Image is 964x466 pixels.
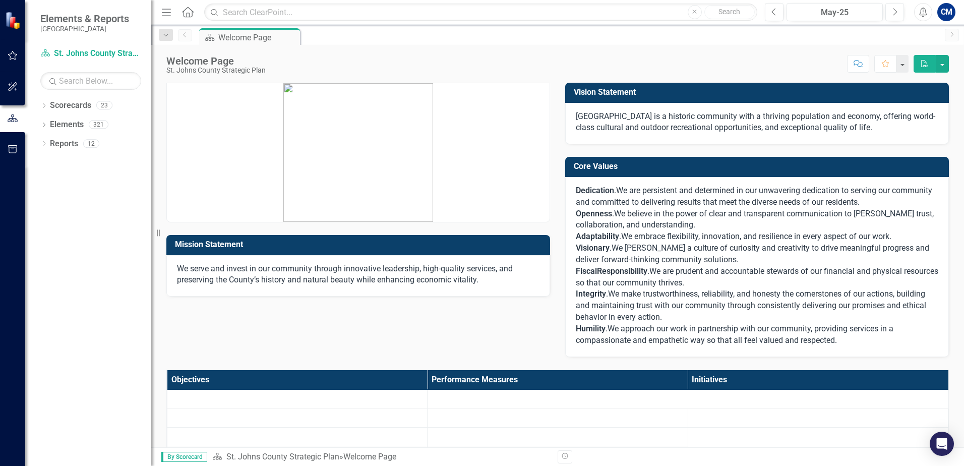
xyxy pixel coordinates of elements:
span: Open [576,209,595,218]
span: . [576,186,616,195]
button: Search [704,5,755,19]
span: ness [595,209,612,218]
img: mceclip0.png [283,83,433,222]
div: May-25 [790,7,879,19]
h3: Vision Statement [574,88,944,97]
div: 23 [96,101,112,110]
button: CM [937,3,955,21]
a: Reports [50,138,78,150]
input: Search ClearPoint... [204,4,757,21]
span: . [612,209,614,218]
button: May-25 [787,3,883,21]
span: We serve and invest in our community through innovative leadership, high-quality services, and pr... [177,264,513,285]
div: Open Intercom Messenger [930,432,954,456]
span: We embrace flexibility, innovation, and resilience in every aspect of our work. [621,231,891,241]
a: Scorecards [50,100,91,111]
div: 12 [83,139,99,148]
small: [GEOGRAPHIC_DATA] [40,25,129,33]
h3: Mission Statement [175,240,545,249]
div: Welcome Page [343,452,396,461]
strong: Integrity [576,289,606,299]
span: We make trustworthiness, reliability, and honesty the cornerstones of our actions, building and m... [576,289,926,322]
img: ClearPoint Strategy [5,12,23,29]
a: St. Johns County Strategic Plan [226,452,339,461]
span: . [619,231,621,241]
span: . [576,324,608,333]
span: Adaptability [576,231,619,241]
div: 321 [89,121,108,129]
span: . [576,289,608,299]
span: By Scorecard [161,452,207,462]
span: . [576,243,612,253]
span: We approach our work in partnership with our community, providing services in a compassionate and... [576,324,893,345]
a: Elements [50,119,84,131]
span: Search [718,8,740,16]
strong: Humility [576,324,606,333]
div: ClearPoint AI [28,81,73,94]
div: » [212,451,550,463]
span: ity [639,266,647,276]
div: Welcome Page [218,31,297,44]
span: Responsibil [597,266,639,276]
span: [GEOGRAPHIC_DATA] is a historic community with a thriving population and economy, offering world-... [576,111,935,133]
span: Fiscal [576,266,597,276]
span: Elements & Reports [40,13,129,25]
span: We are persistent and determined in our unwavering dedication to serving our community and commit... [576,186,932,207]
span: We believe in the power of clear and transparent communication to [PERSON_NAME] trust, collaborat... [576,209,934,230]
input: Search Below... [40,72,141,90]
a: St. Johns County Strategic Plan [40,48,141,60]
strong: Dedication [576,186,614,195]
span: We [PERSON_NAME] a culture of curiosity and creativity to drive meaningful progress and deliver f... [576,243,929,264]
div: St. Johns County Strategic Plan [166,67,266,74]
span: We are prudent and accountable stewards of our financial and physical resources so that our commu... [576,266,938,287]
div: Welcome Page [166,55,266,67]
strong: Visionary [576,243,610,253]
span: . [647,266,649,276]
h3: Core Values [574,162,944,171]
